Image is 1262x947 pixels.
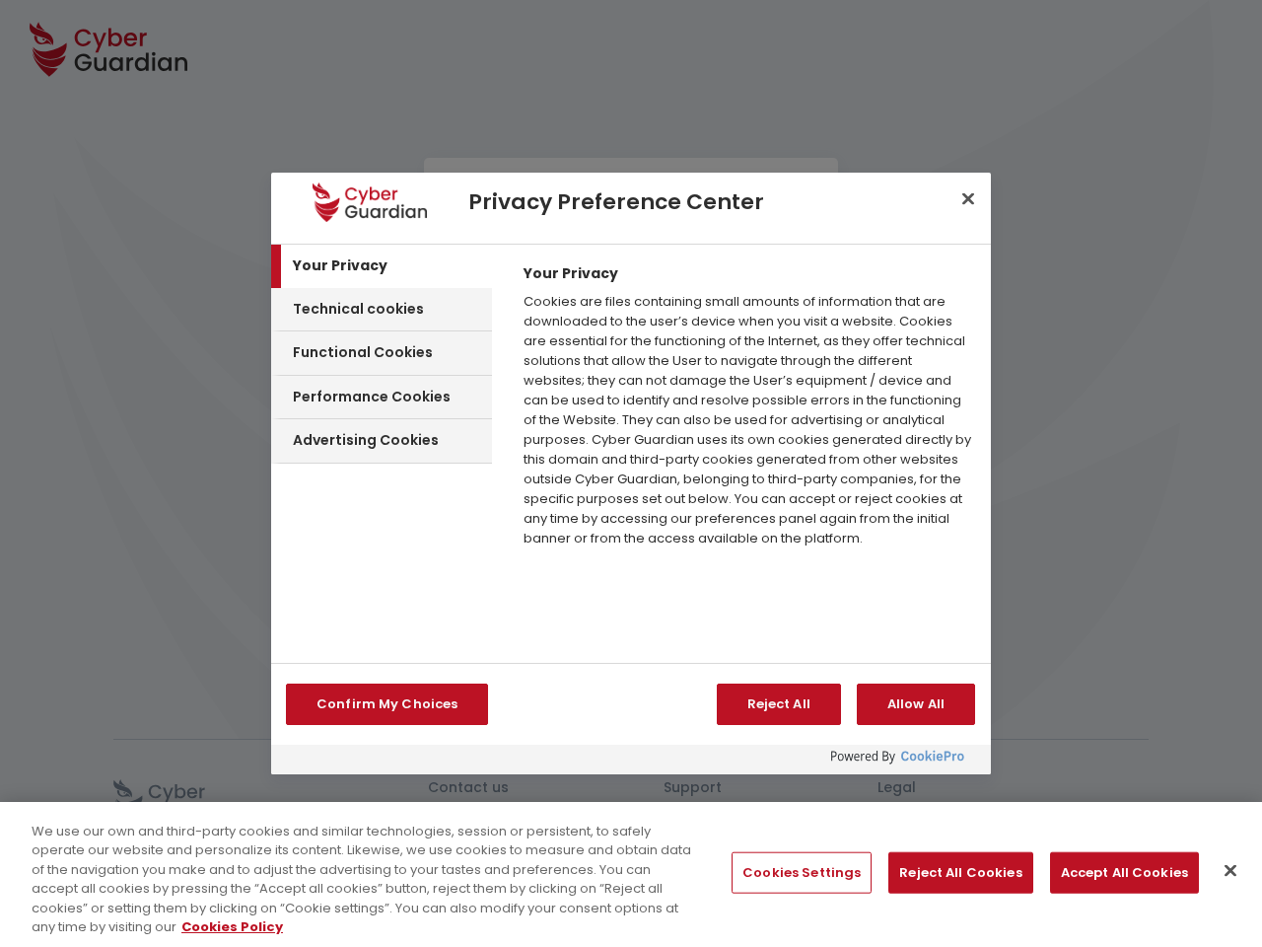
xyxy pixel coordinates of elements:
button: Confirm My Choices [286,684,488,725]
div: We use our own and third-party cookies and similar technologies, session or persistent, to safely... [32,822,694,937]
button: Close preference center [946,177,990,220]
button: Close [1209,849,1252,893]
h3: Performance Cookies [293,388,451,407]
h2: Privacy Preference Center [468,189,951,215]
div: Preference center [271,173,991,774]
h3: Advertising Cookies [293,431,439,451]
p: Cookies are files containing small amounts of information that are downloaded to the user’s devic... [514,292,984,548]
img: Powered by OneTrust Opens in a new Tab [831,750,965,765]
a: More information about your privacy, opens in a new tab [181,917,283,936]
h3: Technical cookies [293,300,424,320]
h4: Your Privacy [514,264,628,282]
div: Company Logo [281,182,458,222]
button: Allow All [857,684,975,725]
div: Privacy Preference Center [271,173,991,774]
img: Company Logo [313,182,426,222]
a: Powered by OneTrust Opens in a new Tab [831,750,981,774]
div: Cookie Categories [271,245,492,662]
h3: Functional Cookies [293,343,433,363]
button: Reject All Cookies [888,852,1032,894]
h3: Your Privacy [293,256,387,276]
button: Cookies Settings, Opens the preference center dialog [732,852,872,894]
button: Accept All Cookies [1050,852,1199,894]
button: Reject All [717,684,841,725]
